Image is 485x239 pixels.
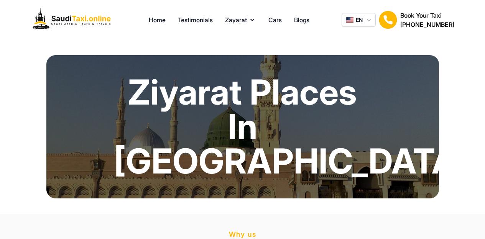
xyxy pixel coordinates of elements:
[379,11,397,29] img: Book Your Taxi
[225,15,256,25] button: Zayarat
[400,11,454,29] div: Book Your Taxi
[294,15,309,25] a: Blogs
[178,15,213,25] a: Testimonials
[400,11,454,20] h1: Book Your Taxi
[114,75,372,178] h1: Ziyarat Places In [GEOGRAPHIC_DATA]
[356,16,363,24] span: EN
[268,15,282,25] a: Cars
[400,20,454,29] h2: [PHONE_NUMBER]
[342,13,376,27] button: EN
[31,6,117,34] img: Logo
[149,15,166,25] a: Home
